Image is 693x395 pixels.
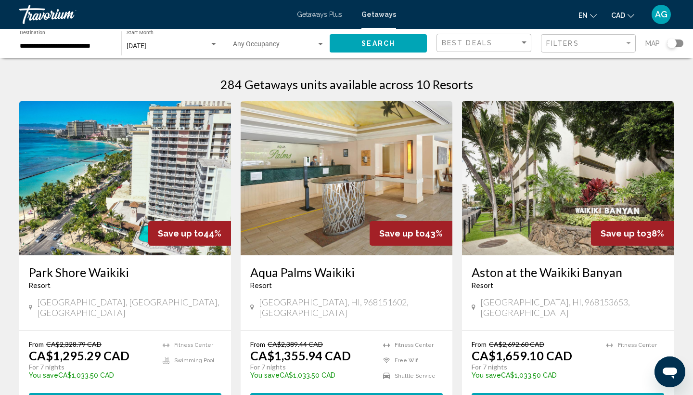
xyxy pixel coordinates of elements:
[158,228,204,238] span: Save up to
[241,101,452,255] img: ii_apw1.jpg
[127,42,146,50] span: [DATE]
[655,10,667,19] span: AG
[472,282,493,290] span: Resort
[611,8,634,22] button: Change currency
[330,34,427,52] button: Search
[395,357,419,364] span: Free Wifi
[361,11,396,18] a: Getaways
[250,348,351,363] p: CA$1,355.94 CAD
[174,357,214,364] span: Swimming Pool
[472,348,572,363] p: CA$1,659.10 CAD
[259,297,443,318] span: [GEOGRAPHIC_DATA], HI, 968151602, [GEOGRAPHIC_DATA]
[220,77,473,92] h1: 284 Getaways units available across 10 Resorts
[250,340,265,348] span: From
[29,282,51,290] span: Resort
[174,342,213,348] span: Fitness Center
[250,371,373,379] p: CA$1,033.50 CAD
[29,363,153,371] p: For 7 nights
[462,101,674,255] img: ii_wba1.jpg
[395,342,434,348] span: Fitness Center
[37,297,221,318] span: [GEOGRAPHIC_DATA], [GEOGRAPHIC_DATA], [GEOGRAPHIC_DATA]
[472,371,597,379] p: CA$1,033.50 CAD
[148,221,231,246] div: 44%
[591,221,674,246] div: 38%
[379,228,425,238] span: Save up to
[19,101,231,255] img: RT85E01X.jpg
[480,297,664,318] span: [GEOGRAPHIC_DATA], HI, 968153653, [GEOGRAPHIC_DATA]
[601,228,646,238] span: Save up to
[361,40,395,48] span: Search
[618,342,657,348] span: Fitness Center
[649,4,674,25] button: User Menu
[645,37,660,50] span: Map
[472,340,487,348] span: From
[46,340,102,348] span: CA$2,328.79 CAD
[546,39,579,47] span: Filters
[250,363,373,371] p: For 7 nights
[250,265,443,279] a: Aqua Palms Waikiki
[250,282,272,290] span: Resort
[395,373,436,379] span: Shuttle Service
[268,340,323,348] span: CA$2,389.44 CAD
[29,348,129,363] p: CA$1,295.29 CAD
[654,356,685,387] iframe: Button to launch messaging window
[370,221,452,246] div: 43%
[611,12,625,19] span: CAD
[29,371,153,379] p: CA$1,033.50 CAD
[472,363,597,371] p: For 7 nights
[489,340,544,348] span: CA$2,692.60 CAD
[29,265,221,279] a: Park Shore Waikiki
[19,5,287,24] a: Travorium
[578,8,597,22] button: Change language
[578,12,588,19] span: en
[442,39,492,47] span: Best Deals
[442,39,528,47] mat-select: Sort by
[472,265,664,279] a: Aston at the Waikiki Banyan
[297,11,342,18] a: Getaways Plus
[29,371,58,379] span: You save
[250,371,280,379] span: You save
[541,34,636,53] button: Filter
[472,371,501,379] span: You save
[29,340,44,348] span: From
